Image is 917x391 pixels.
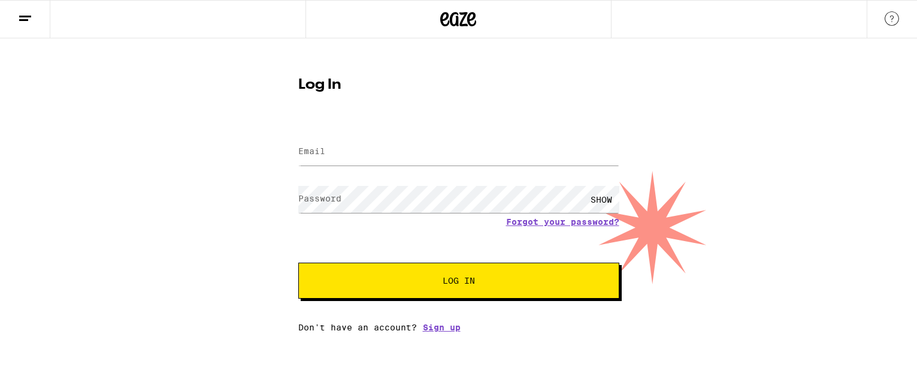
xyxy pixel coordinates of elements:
[443,276,475,285] span: Log In
[423,323,461,332] a: Sign up
[298,146,325,156] label: Email
[583,186,619,213] div: SHOW
[298,139,619,166] input: Email
[506,217,619,227] a: Forgot your password?
[298,263,619,299] button: Log In
[298,194,341,203] label: Password
[298,78,619,92] h1: Log In
[298,323,619,332] div: Don't have an account?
